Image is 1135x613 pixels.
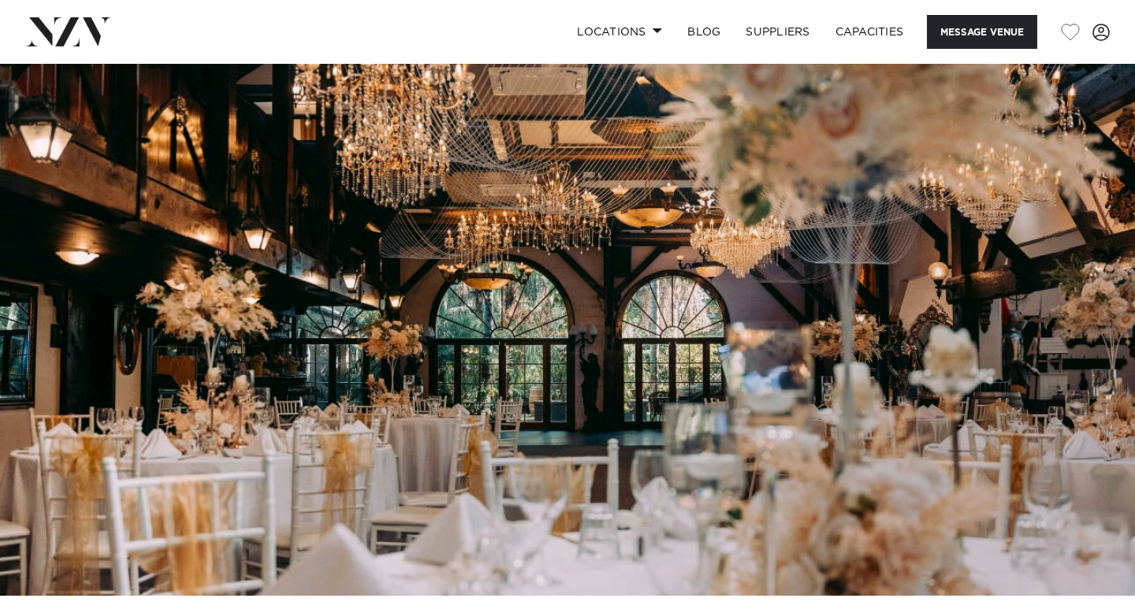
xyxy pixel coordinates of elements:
a: SUPPLIERS [733,15,822,49]
a: BLOG [675,15,733,49]
a: Capacities [823,15,917,49]
a: Locations [564,15,675,49]
img: nzv-logo.png [25,17,111,46]
button: Message Venue [927,15,1037,49]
